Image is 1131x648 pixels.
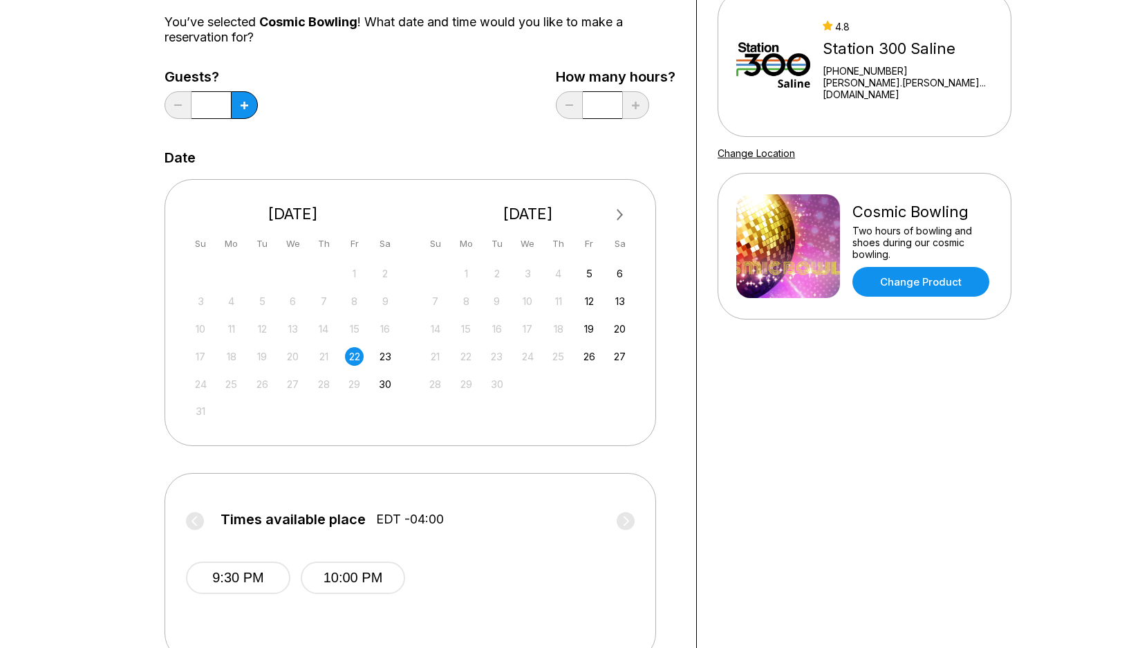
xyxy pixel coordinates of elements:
div: Not available Friday, August 1st, 2025 [345,264,364,283]
a: [PERSON_NAME].[PERSON_NAME]...[DOMAIN_NAME] [823,77,993,100]
div: 4.8 [823,21,993,33]
div: Not available Friday, August 29th, 2025 [345,375,364,394]
div: [DATE] [421,205,635,223]
div: Not available Wednesday, August 20th, 2025 [283,347,302,366]
div: Mo [457,234,476,253]
div: Two hours of bowling and shoes during our cosmic bowling. [852,225,993,260]
div: Not available Tuesday, August 12th, 2025 [253,320,272,338]
div: Not available Sunday, August 24th, 2025 [191,375,210,394]
div: Not available Tuesday, September 16th, 2025 [487,320,506,338]
div: Choose Friday, September 12th, 2025 [580,292,599,311]
div: Not available Thursday, September 11th, 2025 [549,292,568,311]
div: Not available Monday, August 25th, 2025 [222,375,241,394]
div: [PHONE_NUMBER] [823,65,993,77]
div: Choose Saturday, August 30th, 2025 [376,375,395,394]
button: 10:00 PM [301,562,405,594]
div: Not available Sunday, August 3rd, 2025 [191,292,210,311]
div: Not available Tuesday, August 26th, 2025 [253,375,272,394]
div: Tu [487,234,506,253]
div: Not available Thursday, September 18th, 2025 [549,320,568,338]
button: Next Month [609,204,631,226]
div: Not available Sunday, August 17th, 2025 [191,347,210,366]
div: Not available Monday, August 18th, 2025 [222,347,241,366]
div: Choose Saturday, September 27th, 2025 [610,347,629,366]
div: Not available Wednesday, August 6th, 2025 [283,292,302,311]
div: Not available Monday, September 29th, 2025 [457,375,476,394]
div: Not available Tuesday, August 19th, 2025 [253,347,272,366]
button: 9:30 PM [186,562,290,594]
div: Not available Tuesday, September 2nd, 2025 [487,264,506,283]
div: Th [315,234,333,253]
div: Choose Saturday, September 20th, 2025 [610,320,629,338]
div: Th [549,234,568,253]
div: You’ve selected ! What date and time would you like to make a reservation for? [165,15,675,45]
div: Sa [376,234,395,253]
img: Cosmic Bowling [736,194,840,298]
div: Fr [345,234,364,253]
label: Date [165,150,196,165]
div: month 2025-08 [189,263,397,421]
div: Not available Tuesday, September 23rd, 2025 [487,347,506,366]
label: How many hours? [556,69,675,84]
div: Not available Tuesday, September 9th, 2025 [487,292,506,311]
a: Change Location [718,147,795,159]
div: Not available Thursday, August 28th, 2025 [315,375,333,394]
span: EDT -04:00 [376,512,444,527]
div: Choose Friday, August 22nd, 2025 [345,347,364,366]
div: Not available Monday, September 1st, 2025 [457,264,476,283]
div: Not available Sunday, September 28th, 2025 [426,375,445,394]
label: Guests? [165,69,258,84]
div: Not available Saturday, August 2nd, 2025 [376,264,395,283]
div: Not available Thursday, August 14th, 2025 [315,320,333,338]
div: Not available Wednesday, September 17th, 2025 [518,320,537,338]
span: Cosmic Bowling [259,15,357,29]
div: Not available Sunday, September 21st, 2025 [426,347,445,366]
div: Not available Saturday, August 16th, 2025 [376,320,395,338]
div: month 2025-09 [424,263,632,394]
div: Choose Saturday, September 6th, 2025 [610,264,629,283]
div: Choose Friday, September 26th, 2025 [580,347,599,366]
div: Not available Friday, August 15th, 2025 [345,320,364,338]
div: Not available Thursday, August 7th, 2025 [315,292,333,311]
div: [DATE] [186,205,400,223]
div: Not available Sunday, September 7th, 2025 [426,292,445,311]
div: Not available Monday, September 15th, 2025 [457,320,476,338]
div: Not available Thursday, September 4th, 2025 [549,264,568,283]
div: Not available Monday, August 4th, 2025 [222,292,241,311]
div: Fr [580,234,599,253]
div: Not available Wednesday, September 10th, 2025 [518,292,537,311]
div: Choose Saturday, August 23rd, 2025 [376,347,395,366]
a: Change Product [852,267,989,297]
div: Not available Friday, August 8th, 2025 [345,292,364,311]
div: Not available Thursday, August 21st, 2025 [315,347,333,366]
div: Not available Sunday, August 10th, 2025 [191,320,210,338]
div: Not available Saturday, August 9th, 2025 [376,292,395,311]
div: Not available Sunday, August 31st, 2025 [191,402,210,420]
div: Not available Wednesday, August 13th, 2025 [283,320,302,338]
div: Cosmic Bowling [852,203,993,221]
div: Su [426,234,445,253]
div: Choose Saturday, September 13th, 2025 [610,292,629,311]
div: We [283,234,302,253]
div: Choose Friday, September 19th, 2025 [580,320,599,338]
div: Mo [222,234,241,253]
div: Not available Wednesday, September 3rd, 2025 [518,264,537,283]
div: Station 300 Saline [823,39,993,58]
div: Sa [610,234,629,253]
div: Not available Tuesday, September 30th, 2025 [487,375,506,394]
div: Not available Tuesday, August 5th, 2025 [253,292,272,311]
div: Not available Wednesday, August 27th, 2025 [283,375,302,394]
div: We [518,234,537,253]
div: Not available Wednesday, September 24th, 2025 [518,347,537,366]
div: Not available Sunday, September 14th, 2025 [426,320,445,338]
span: Times available place [221,512,366,527]
img: Station 300 Saline [736,12,810,115]
div: Not available Monday, September 8th, 2025 [457,292,476,311]
div: Not available Monday, September 22nd, 2025 [457,347,476,366]
div: Su [191,234,210,253]
div: Not available Monday, August 11th, 2025 [222,320,241,338]
div: Tu [253,234,272,253]
div: Not available Thursday, September 25th, 2025 [549,347,568,366]
div: Choose Friday, September 5th, 2025 [580,264,599,283]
